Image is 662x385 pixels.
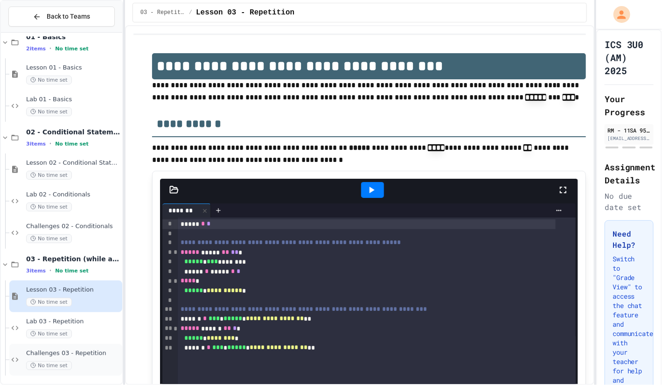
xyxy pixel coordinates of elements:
span: Challenges 03 - Repetition [26,350,120,357]
div: RM - 11SA 954730 [PERSON_NAME] SS [607,126,651,134]
span: 03 - Repetition (while and for) [26,255,120,263]
span: 2 items [26,46,46,52]
span: Back to Teams [47,12,90,21]
span: No time set [55,268,89,274]
span: 02 - Conditional Statements (if) [26,128,120,136]
div: No due date set [605,190,654,213]
span: No time set [26,171,72,180]
span: / [189,9,192,16]
span: No time set [26,76,72,84]
span: Lesson 03 - Repetition [196,7,294,18]
button: Back to Teams [8,7,115,27]
span: No time set [26,107,72,116]
span: • [49,267,51,274]
h1: ICS 3U0 (AM) 2025 [605,38,654,77]
span: 01 - Basics [26,33,120,41]
span: • [49,45,51,52]
span: 3 items [26,141,46,147]
span: No time set [26,203,72,211]
span: No time set [55,141,89,147]
h2: Your Progress [605,92,654,119]
span: No time set [26,234,72,243]
div: [EMAIL_ADDRESS][DOMAIN_NAME] [607,135,651,142]
span: Lab 02 - Conditionals [26,191,120,199]
span: Lab 01 - Basics [26,96,120,104]
span: Lesson 01 - Basics [26,64,120,72]
span: 3 items [26,268,46,274]
span: Lesson 02 - Conditional Statements (if) [26,159,120,167]
span: Lesson 03 - Repetition [26,286,120,294]
span: No time set [26,361,72,370]
span: Challenges 02 - Conditionals [26,223,120,231]
span: No time set [26,329,72,338]
span: Lab 03 - Repetition [26,318,120,326]
div: My Account [604,4,633,25]
span: No time set [26,298,72,307]
h3: Need Help? [613,228,646,251]
h2: Assignment Details [605,161,654,187]
span: 03 - Repetition (while and for) [140,9,185,16]
span: • [49,140,51,147]
span: No time set [55,46,89,52]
